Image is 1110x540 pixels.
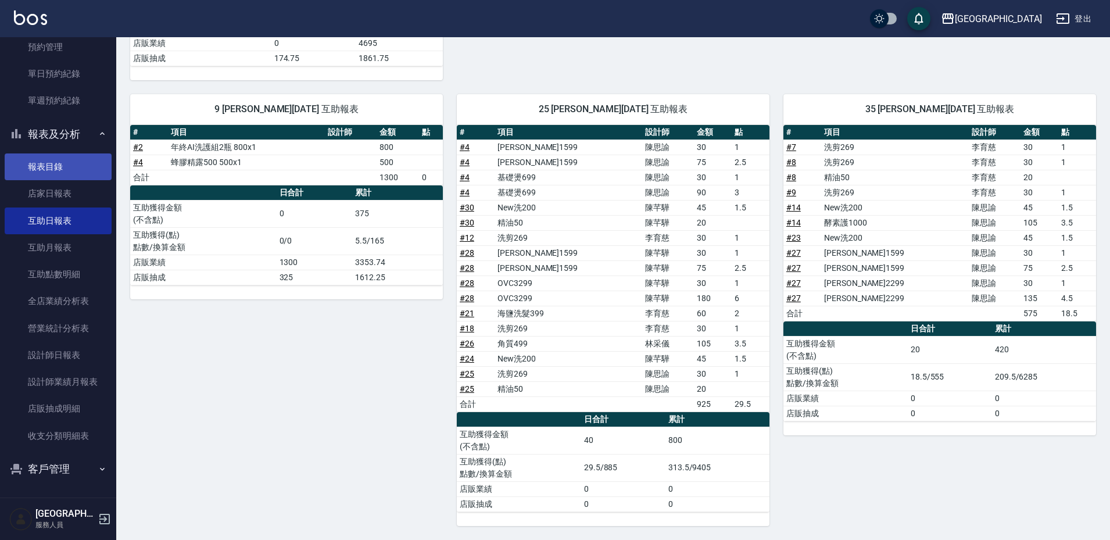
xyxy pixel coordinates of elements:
a: #21 [460,309,474,318]
td: 基礎燙699 [495,185,642,200]
th: 累計 [992,321,1096,337]
td: 互助獲得(點) 點數/換算金額 [130,227,277,255]
td: 2.5 [1058,260,1096,276]
td: 陳思諭 [969,215,1021,230]
a: #4 [460,142,470,152]
td: 店販業績 [130,255,277,270]
td: 1 [1058,245,1096,260]
td: 0 [419,170,443,185]
a: #28 [460,278,474,288]
td: 互助獲得金額 (不含點) [783,336,908,363]
a: 單日預約紀錄 [5,60,112,87]
a: 收支分類明細表 [5,423,112,449]
td: 30 [694,140,732,155]
td: 陳芊驊 [642,245,694,260]
a: #8 [786,158,796,167]
th: 累計 [665,412,769,427]
td: 陳思諭 [969,245,1021,260]
td: 60 [694,306,732,321]
td: 陳芊驊 [642,351,694,366]
a: #2 [133,142,143,152]
td: 店販業績 [457,481,581,496]
a: #28 [460,294,474,303]
td: 陳思諭 [642,381,694,396]
td: 1 [732,170,769,185]
table: a dense table [783,321,1096,421]
div: [GEOGRAPHIC_DATA] [955,12,1042,26]
td: 陳思諭 [642,185,694,200]
td: [PERSON_NAME]1599 [495,245,642,260]
td: 30 [694,321,732,336]
td: 2 [732,306,769,321]
th: 項目 [821,125,969,140]
td: 29.5/885 [581,454,665,481]
table: a dense table [130,185,443,285]
td: 1.5 [732,351,769,366]
a: #18 [460,324,474,333]
td: 45 [1021,230,1058,245]
td: [PERSON_NAME]2299 [821,276,969,291]
a: 店販抽成明細 [5,395,112,422]
a: 預約管理 [5,34,112,60]
a: 營業統計分析表 [5,315,112,342]
td: 1 [732,276,769,291]
td: [PERSON_NAME]1599 [495,140,642,155]
a: #24 [460,354,474,363]
td: 李育慈 [642,230,694,245]
td: 3353.74 [352,255,443,270]
td: 陳芊驊 [642,260,694,276]
a: #27 [786,248,801,258]
td: 林采儀 [642,336,694,351]
td: 375 [352,200,443,227]
a: #4 [460,188,470,197]
td: 180 [694,291,732,306]
td: New洗200 [495,351,642,366]
a: #4 [133,158,143,167]
td: 基礎燙699 [495,170,642,185]
td: 3.5 [732,336,769,351]
button: [GEOGRAPHIC_DATA] [936,7,1047,31]
th: 點 [1058,125,1096,140]
td: 1612.25 [352,270,443,285]
td: 105 [1021,215,1058,230]
td: 30 [694,230,732,245]
td: 4695 [356,35,443,51]
td: 30 [1021,276,1058,291]
td: 1 [1058,140,1096,155]
td: 李育慈 [969,170,1021,185]
td: 2.5 [732,155,769,170]
a: #4 [460,158,470,167]
td: 6 [732,291,769,306]
td: 店販業績 [130,35,271,51]
td: 互助獲得(點) 點數/換算金額 [783,363,908,391]
a: #30 [460,218,474,227]
a: #26 [460,339,474,348]
td: 313.5/9405 [665,454,769,481]
td: 1 [732,140,769,155]
td: 陳思諭 [969,260,1021,276]
th: 項目 [168,125,325,140]
span: 25 [PERSON_NAME][DATE] 互助報表 [471,103,755,115]
td: 1300 [277,255,353,270]
th: 設計師 [325,125,377,140]
td: 0/0 [277,227,353,255]
a: #28 [460,248,474,258]
td: [PERSON_NAME]2299 [821,291,969,306]
td: 105 [694,336,732,351]
td: 75 [694,155,732,170]
td: 0 [992,391,1096,406]
td: 45 [694,351,732,366]
td: 925 [694,396,732,412]
td: [PERSON_NAME]1599 [495,260,642,276]
td: 0 [992,406,1096,421]
td: New洗200 [821,230,969,245]
td: 1861.75 [356,51,443,66]
td: 18.5 [1058,306,1096,321]
a: 設計師日報表 [5,342,112,369]
td: 洗剪269 [821,185,969,200]
td: 1.5 [732,200,769,215]
td: 30 [1021,140,1058,155]
td: 0 [581,496,665,512]
td: 李育慈 [969,140,1021,155]
th: 累計 [352,185,443,201]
